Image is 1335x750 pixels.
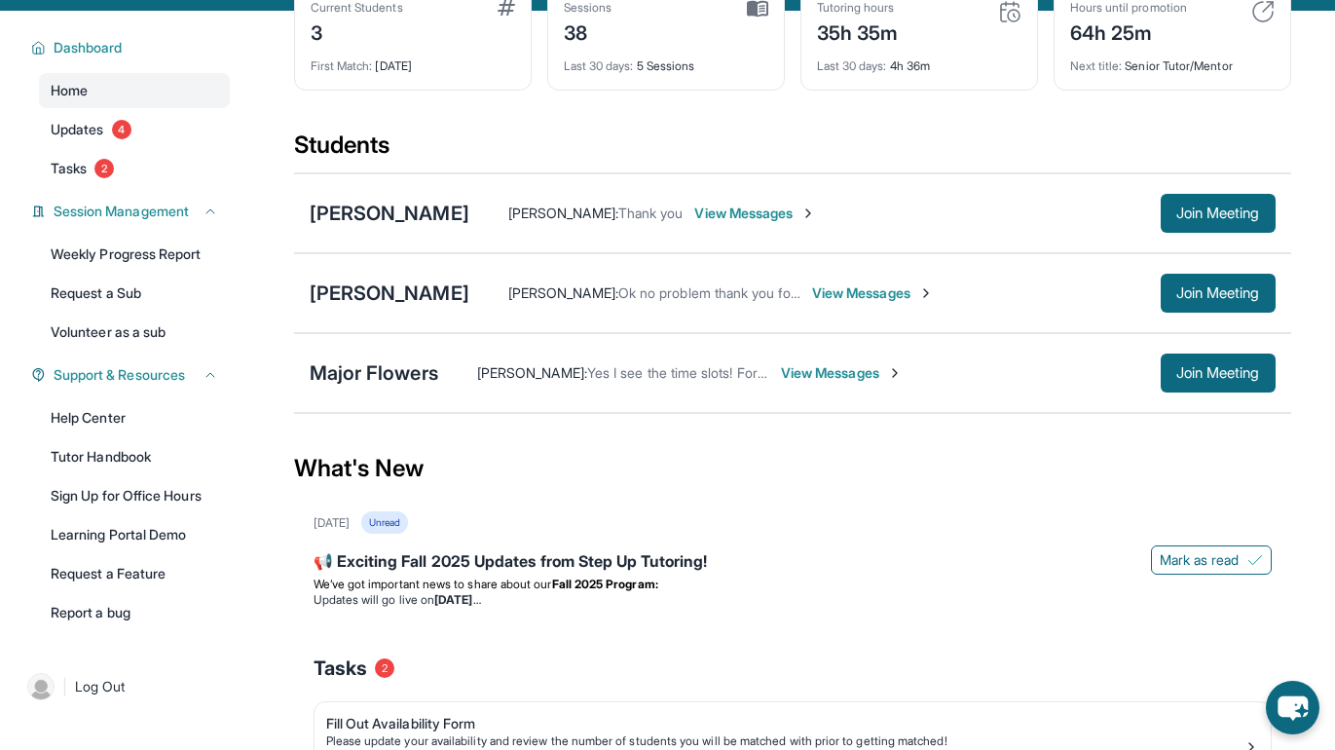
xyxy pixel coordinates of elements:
span: Join Meeting [1176,287,1260,299]
span: Home [51,81,88,100]
li: Updates will go live on [314,592,1272,608]
button: Join Meeting [1161,194,1276,233]
strong: [DATE] [434,592,480,607]
div: 📢 Exciting Fall 2025 Updates from Step Up Tutoring! [314,549,1272,577]
div: Students [294,130,1291,172]
span: [PERSON_NAME] : [508,205,618,221]
span: Last 30 days : [564,58,634,73]
div: 3 [311,16,403,47]
div: Senior Tutor/Mentor [1070,47,1275,74]
span: Thank you [618,205,684,221]
span: 2 [94,159,114,178]
span: Tasks [314,655,367,682]
div: [DATE] [311,47,515,74]
span: First Match : [311,58,373,73]
span: Join Meeting [1176,367,1260,379]
div: 35h 35m [817,16,899,47]
div: 4h 36m [817,47,1021,74]
a: Request a Feature [39,556,230,591]
a: Tasks2 [39,151,230,186]
div: [PERSON_NAME] [310,200,469,227]
button: Support & Resources [46,365,218,385]
button: Join Meeting [1161,354,1276,393]
span: Last 30 days : [817,58,887,73]
button: Join Meeting [1161,274,1276,313]
div: 64h 25m [1070,16,1187,47]
span: [PERSON_NAME] : [477,364,587,381]
img: user-img [27,673,55,700]
a: Sign Up for Office Hours [39,478,230,513]
a: Tutor Handbook [39,439,230,474]
a: Learning Portal Demo [39,517,230,552]
span: Yes I see the time slots! For [DATE] and [DATE] correct? [587,364,931,381]
img: Chevron-Right [918,285,934,301]
div: Major Flowers [310,359,438,387]
span: Mark as read [1160,550,1240,570]
span: We’ve got important news to share about our [314,577,552,591]
div: 5 Sessions [564,47,768,74]
button: Dashboard [46,38,218,57]
span: [PERSON_NAME] : [508,284,618,301]
button: Session Management [46,202,218,221]
a: Home [39,73,230,108]
span: View Messages [781,363,903,383]
img: Chevron-Right [887,365,903,381]
div: What's New [294,426,1291,511]
strong: Fall 2025 Program: [552,577,658,591]
a: |Log Out [19,665,230,708]
span: Next title : [1070,58,1123,73]
span: Support & Resources [54,365,185,385]
div: 38 [564,16,612,47]
a: Weekly Progress Report [39,237,230,272]
a: Help Center [39,400,230,435]
div: [DATE] [314,515,350,531]
span: Session Management [54,202,189,221]
div: Please update your availability and review the number of students you will be matched with prior ... [326,733,1243,749]
span: Ok no problem thank you for telling me I'll let her know [618,284,957,301]
span: View Messages [694,204,816,223]
div: [PERSON_NAME] [310,280,469,307]
a: Request a Sub [39,276,230,311]
div: Fill Out Availability Form [326,714,1243,733]
img: Mark as read [1247,552,1263,568]
span: | [62,675,67,698]
span: Join Meeting [1176,207,1260,219]
button: Mark as read [1151,545,1272,575]
span: 2 [375,658,394,678]
a: Updates4 [39,112,230,147]
span: Tasks [51,159,87,178]
img: Chevron-Right [800,206,816,221]
span: Log Out [75,677,126,696]
div: Unread [361,511,408,534]
span: View Messages [812,283,934,303]
span: Updates [51,120,104,139]
a: Report a bug [39,595,230,630]
span: Dashboard [54,38,123,57]
span: 4 [112,120,131,139]
a: Volunteer as a sub [39,315,230,350]
button: chat-button [1266,681,1319,734]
